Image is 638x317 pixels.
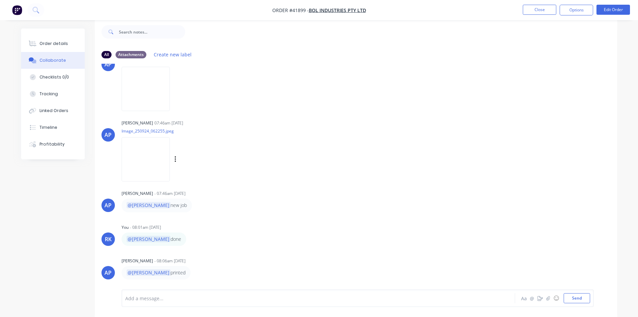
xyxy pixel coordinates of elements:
[127,202,187,209] p: new job
[127,269,186,276] p: printed
[560,5,593,15] button: Options
[21,102,85,119] button: Linked Orders
[150,50,195,59] button: Create new label
[116,51,146,58] div: Attachments
[520,294,528,302] button: Aa
[122,128,244,134] p: Image_250924_062255.jpeg
[21,136,85,153] button: Profitability
[127,202,170,208] span: @[PERSON_NAME]
[272,7,309,13] span: Order #41899 -
[21,119,85,136] button: Timeline
[130,224,161,230] div: - 08:01am [DATE]
[40,91,58,97] div: Tracking
[40,141,65,147] div: Profitability
[105,235,112,243] div: RK
[21,35,85,52] button: Order details
[119,25,185,39] input: Search notes...
[21,86,85,102] button: Tracking
[40,124,57,130] div: Timeline
[564,293,590,303] button: Send
[104,60,112,68] div: AP
[122,191,153,197] div: [PERSON_NAME]
[122,224,129,230] div: You
[21,52,85,69] button: Collaborate
[122,120,153,126] div: [PERSON_NAME]
[101,51,112,58] div: All
[154,191,186,197] div: - 07:46am [DATE]
[127,236,170,242] span: @[PERSON_NAME]
[552,294,560,302] button: ☺
[523,5,556,15] button: Close
[309,7,366,13] a: Bol Industries Pty Ltd
[127,269,170,276] span: @[PERSON_NAME]
[40,57,66,63] div: Collaborate
[104,269,112,277] div: AP
[154,258,186,264] div: - 08:06am [DATE]
[154,120,183,126] div: 07:46am [DATE]
[12,5,22,15] img: Factory
[104,201,112,209] div: AP
[528,294,536,302] button: @
[40,74,69,80] div: Checklists 0/0
[40,41,68,47] div: Order details
[104,131,112,139] div: AP
[127,236,181,243] p: done
[596,5,630,15] button: Edit Order
[122,258,153,264] div: [PERSON_NAME]
[21,69,85,86] button: Checklists 0/0
[40,108,68,114] div: Linked Orders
